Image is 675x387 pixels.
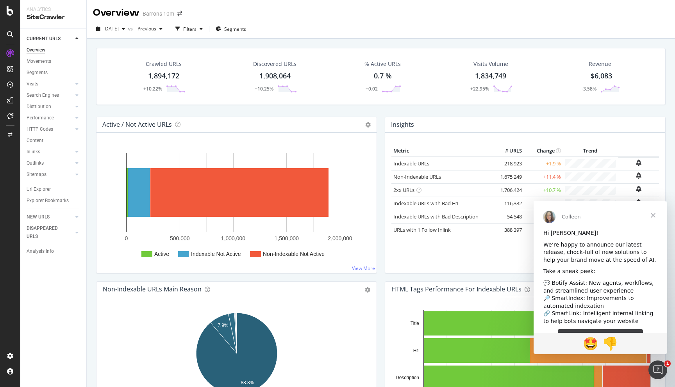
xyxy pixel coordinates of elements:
[391,145,493,157] th: Metric
[259,71,291,81] div: 1,908,064
[143,85,162,92] div: +10.22%
[134,25,156,32] span: Previous
[170,235,190,241] text: 500,000
[589,60,611,68] span: Revenue
[27,213,50,221] div: NEW URLS
[154,251,169,257] text: Active
[664,360,671,367] span: 1
[27,185,51,193] div: Url Explorer
[212,23,249,35] button: Segments
[27,170,73,179] a: Sitemaps
[253,60,296,68] div: Discovered URLs
[27,224,66,241] div: DISAPPEARED URLS
[493,197,524,210] td: 116,382
[493,223,524,236] td: 388,397
[393,213,479,220] a: Indexable URLs with Bad Description
[524,210,563,223] td: -1.2 %
[591,71,612,80] span: $6,083
[27,197,69,205] div: Explorer Bookmarks
[27,69,48,77] div: Segments
[524,157,563,170] td: +1.9 %
[636,160,641,166] div: bell-plus
[328,235,352,241] text: 2,000,000
[27,91,73,99] a: Search Engines
[524,145,563,157] th: Change
[27,170,46,179] div: Sitemaps
[475,71,506,81] div: 1,834,749
[27,213,73,221] a: NEW URLS
[524,223,563,236] td: +7.1 %
[27,103,73,111] a: Distribution
[393,186,414,193] a: 2xx URLs
[27,6,80,13] div: Analytics
[27,137,81,145] a: Content
[148,71,179,81] div: 1,894,172
[103,285,202,293] div: Non-Indexable URLs Main Reason
[27,91,59,99] div: Search Engines
[396,375,419,380] text: Description
[27,185,81,193] a: Url Explorer
[27,148,73,156] a: Inlinks
[255,85,273,92] div: +10.25%
[93,6,139,20] div: Overview
[177,11,182,16] div: arrow-right-arrow-left
[374,71,392,81] div: 0.7 %
[365,287,370,293] div: gear
[172,23,206,35] button: Filters
[27,159,44,167] div: Outlinks
[391,285,521,293] div: HTML Tags Performance for Indexable URLs
[224,26,246,32] span: Segments
[393,173,441,180] a: Non-Indexable URLs
[493,157,524,170] td: 218,923
[27,114,54,122] div: Performance
[125,235,128,241] text: 0
[366,85,378,92] div: +0.02
[27,57,81,66] a: Movements
[27,247,81,256] a: Analysis Info
[275,235,299,241] text: 1,500,000
[648,360,667,379] iframe: Intercom live chat
[413,348,420,353] text: H1
[493,210,524,223] td: 54,548
[27,125,53,133] div: HTTP Codes
[365,122,371,128] i: Options
[636,186,641,192] div: bell-plus
[27,247,54,256] div: Analysis Info
[636,199,641,205] div: bell-plus
[27,46,81,54] a: Overview
[27,103,51,111] div: Distribution
[524,183,563,197] td: +10.7 %
[364,60,401,68] div: % Active URLs
[241,380,254,385] text: 88.8%
[103,145,370,267] svg: A chart.
[493,145,524,157] th: # URLS
[27,35,61,43] div: CURRENT URLS
[393,160,429,167] a: Indexable URLs
[27,80,38,88] div: Visits
[218,323,229,328] text: 7.9%
[393,226,451,233] a: URLs with 1 Follow Inlink
[27,148,40,156] div: Inlinks
[221,235,245,241] text: 1,000,000
[473,60,508,68] div: Visits Volume
[393,200,459,207] a: Indexable URLs with Bad H1
[27,13,80,22] div: SiteCrawler
[524,197,563,210] td: +0.6 %
[27,125,73,133] a: HTTP Codes
[102,119,172,130] h4: Active / Not Active URLs
[27,197,81,205] a: Explorer Bookmarks
[27,57,51,66] div: Movements
[582,85,596,92] div: -3.58%
[493,183,524,197] td: 1,706,424
[263,251,325,257] text: Non-Indexable Not Active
